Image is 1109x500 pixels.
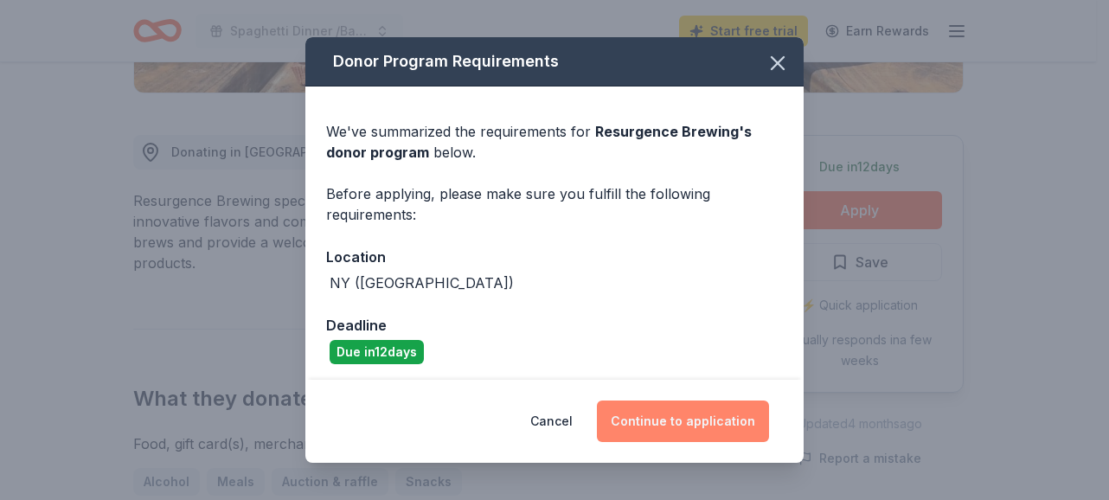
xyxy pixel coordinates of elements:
div: Due in 12 days [330,340,424,364]
div: We've summarized the requirements for below. [326,121,783,163]
button: Cancel [530,401,573,442]
div: Donor Program Requirements [305,37,804,87]
div: NY ([GEOGRAPHIC_DATA]) [330,272,514,293]
button: Continue to application [597,401,769,442]
div: Location [326,246,783,268]
div: Before applying, please make sure you fulfill the following requirements: [326,183,783,225]
div: Deadline [326,314,783,337]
